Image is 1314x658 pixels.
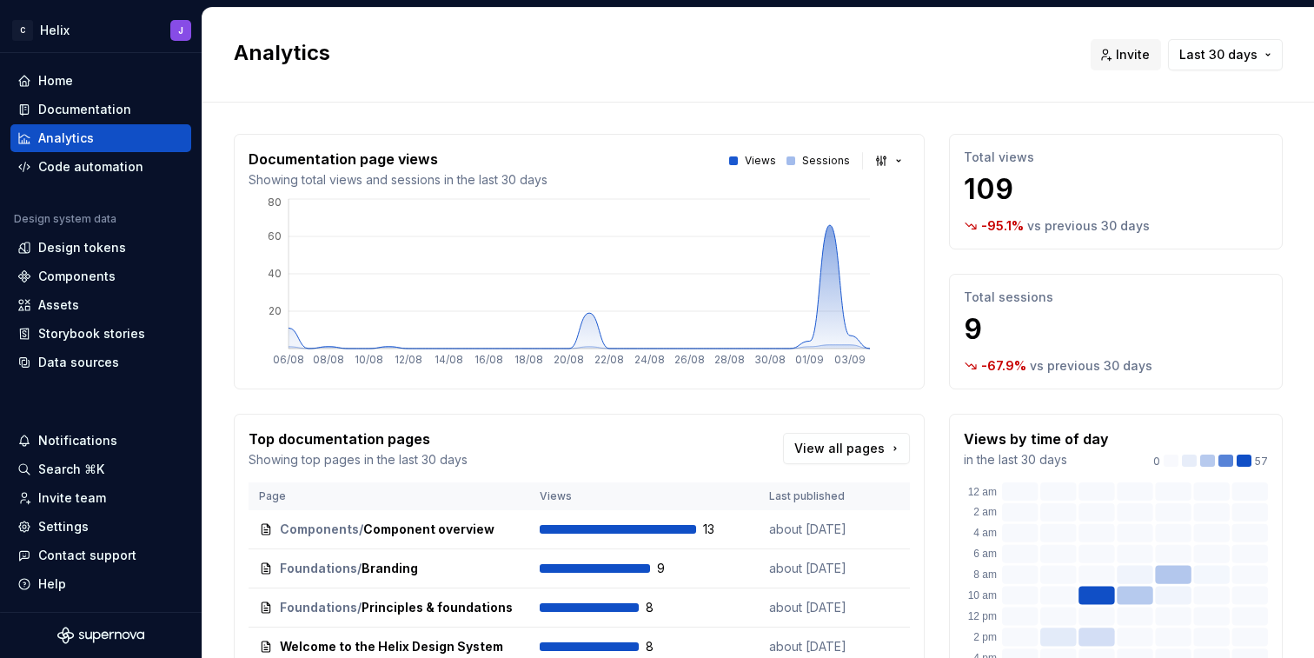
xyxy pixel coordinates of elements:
div: Search ⌘K [38,461,104,478]
tspan: 14/08 [435,353,463,366]
tspan: 40 [268,267,282,280]
p: in the last 30 days [964,451,1109,469]
p: -95.1 % [981,217,1024,235]
div: Documentation [38,101,131,118]
tspan: 80 [268,196,282,209]
div: Storybook stories [38,325,145,342]
svg: Supernova Logo [57,627,144,644]
p: Views [745,154,776,168]
button: Notifications [10,427,191,455]
p: Total views [964,149,1268,166]
tspan: 60 [268,229,282,243]
tspan: 01/09 [795,353,824,366]
div: Design tokens [38,239,126,256]
tspan: 24/08 [634,353,665,366]
button: Search ⌘K [10,455,191,483]
div: J [178,23,183,37]
a: Design tokens [10,234,191,262]
button: Help [10,570,191,598]
span: 8 [646,599,691,616]
p: Documentation page views [249,149,547,169]
p: 9 [964,312,1268,347]
button: Contact support [10,542,191,569]
tspan: 16/08 [474,353,503,366]
div: Analytics [38,130,94,147]
div: C [12,20,33,41]
a: Documentation [10,96,191,123]
span: Invite [1116,46,1150,63]
a: Settings [10,513,191,541]
th: Page [249,482,529,510]
tspan: 26/08 [674,353,705,366]
button: CHelixJ [3,11,198,49]
p: Sessions [802,154,850,168]
text: 6 am [973,548,997,560]
div: Settings [38,518,89,535]
span: Branding [362,560,418,577]
p: Showing top pages in the last 30 days [249,451,468,469]
p: Showing total views and sessions in the last 30 days [249,171,547,189]
span: 9 [657,560,702,577]
span: Components [280,521,359,538]
span: Component overview [363,521,494,538]
div: Components [38,268,116,285]
button: Invite [1091,39,1161,70]
span: Welcome to the Helix Design System [280,638,503,655]
text: 12 pm [968,610,997,622]
span: 13 [703,521,748,538]
a: Invite team [10,484,191,512]
p: 0 [1153,455,1160,469]
a: Home [10,67,191,95]
span: Last 30 days [1179,46,1258,63]
p: vs previous 30 days [1030,357,1152,375]
div: Home [38,72,73,90]
tspan: 22/08 [594,353,624,366]
text: 2 pm [973,631,997,643]
text: 10 am [968,589,997,602]
a: Assets [10,291,191,319]
div: Design system data [14,212,116,226]
p: about [DATE] [769,521,899,538]
a: Components [10,263,191,290]
tspan: 30/08 [754,353,786,366]
div: Contact support [38,547,136,564]
span: Principles & foundations [362,599,513,616]
a: Analytics [10,124,191,152]
tspan: 20/08 [554,353,584,366]
a: Code automation [10,153,191,181]
p: -67.9 % [981,357,1026,375]
p: Top documentation pages [249,429,468,449]
div: Helix [40,22,70,39]
tspan: 06/08 [273,353,304,366]
button: Last 30 days [1168,39,1283,70]
span: Foundations [280,560,357,577]
p: about [DATE] [769,638,899,655]
p: 109 [964,172,1268,207]
a: View all pages [783,433,910,464]
span: / [357,560,362,577]
a: Data sources [10,349,191,376]
tspan: 20 [269,304,282,317]
tspan: 12/08 [395,353,422,366]
div: Help [38,575,66,593]
p: Views by time of day [964,429,1109,449]
text: 2 am [973,506,997,518]
p: about [DATE] [769,599,899,616]
div: 57 [1153,455,1268,469]
tspan: 28/08 [714,353,745,366]
tspan: 08/08 [313,353,344,366]
div: Assets [38,296,79,314]
span: Foundations [280,599,357,616]
text: 4 am [973,527,997,539]
div: Invite team [38,489,106,507]
span: / [357,599,362,616]
text: 12 am [968,486,997,498]
div: Data sources [38,354,119,371]
th: Last published [759,482,910,510]
tspan: 10/08 [355,353,383,366]
div: Code automation [38,158,143,176]
span: 8 [646,638,691,655]
span: View all pages [794,440,885,457]
tspan: 03/09 [834,353,866,366]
